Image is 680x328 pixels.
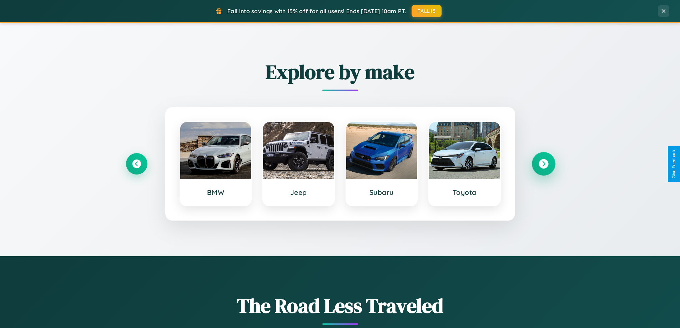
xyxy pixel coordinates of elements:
[353,188,410,197] h3: Subaru
[270,188,327,197] h3: Jeep
[227,7,406,15] span: Fall into savings with 15% off for all users! Ends [DATE] 10am PT.
[126,58,554,86] h2: Explore by make
[412,5,442,17] button: FALL15
[187,188,244,197] h3: BMW
[126,292,554,319] h1: The Road Less Traveled
[436,188,493,197] h3: Toyota
[671,150,676,178] div: Give Feedback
